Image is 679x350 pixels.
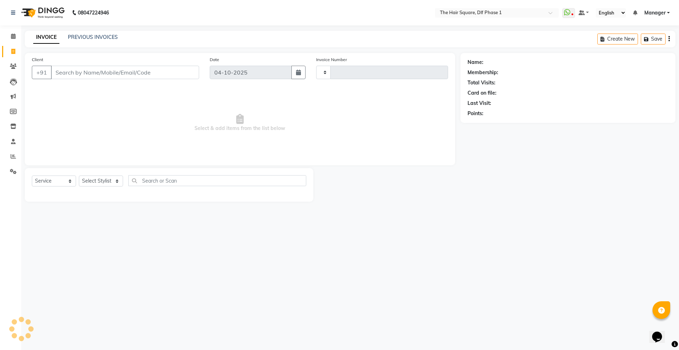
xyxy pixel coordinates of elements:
[128,175,306,186] input: Search or Scan
[32,66,52,79] button: +91
[68,34,118,40] a: PREVIOUS INVOICES
[644,9,666,17] span: Manager
[32,57,43,63] label: Client
[18,3,66,23] img: logo
[597,34,638,45] button: Create New
[649,322,672,343] iframe: chat widget
[468,79,495,87] div: Total Visits:
[33,31,59,44] a: INVOICE
[468,59,483,66] div: Name:
[32,88,448,158] span: Select & add items from the list below
[210,57,219,63] label: Date
[468,69,498,76] div: Membership:
[468,89,497,97] div: Card on file:
[641,34,666,45] button: Save
[468,110,483,117] div: Points:
[316,57,347,63] label: Invoice Number
[78,3,109,23] b: 08047224946
[468,100,491,107] div: Last Visit:
[51,66,199,79] input: Search by Name/Mobile/Email/Code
